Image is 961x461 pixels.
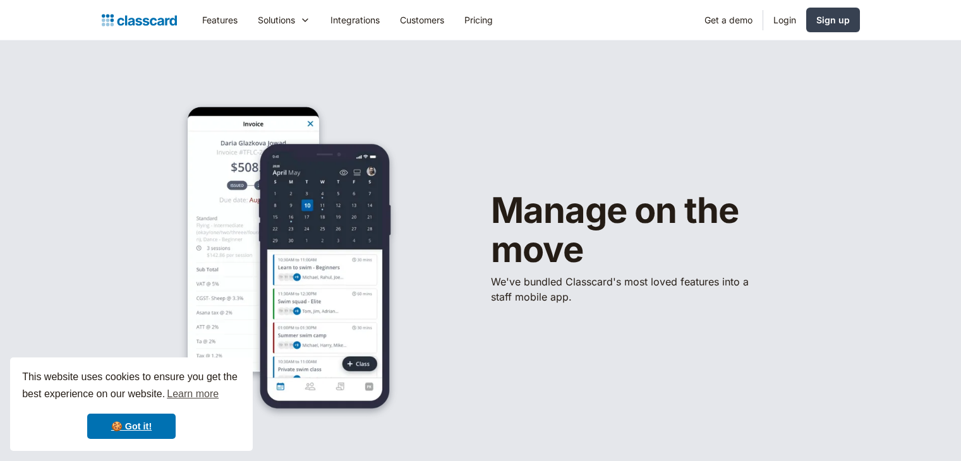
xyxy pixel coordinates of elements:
a: learn more about cookies [165,385,221,404]
p: We've bundled ​Classcard's most loved features into a staff mobile app. [491,274,756,304]
a: Pricing [454,6,503,34]
a: Login [763,6,806,34]
div: Solutions [248,6,320,34]
a: Integrations [320,6,390,34]
h1: Manage on the move [491,191,819,269]
a: home [102,11,177,29]
a: Get a demo [694,6,763,34]
a: dismiss cookie message [87,414,176,439]
div: Sign up [816,13,850,27]
a: Features [192,6,248,34]
a: Customers [390,6,454,34]
div: Solutions [258,13,295,27]
a: Sign up [806,8,860,32]
div: cookieconsent [10,357,253,451]
span: This website uses cookies to ensure you get the best experience on our website. [22,369,241,404]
